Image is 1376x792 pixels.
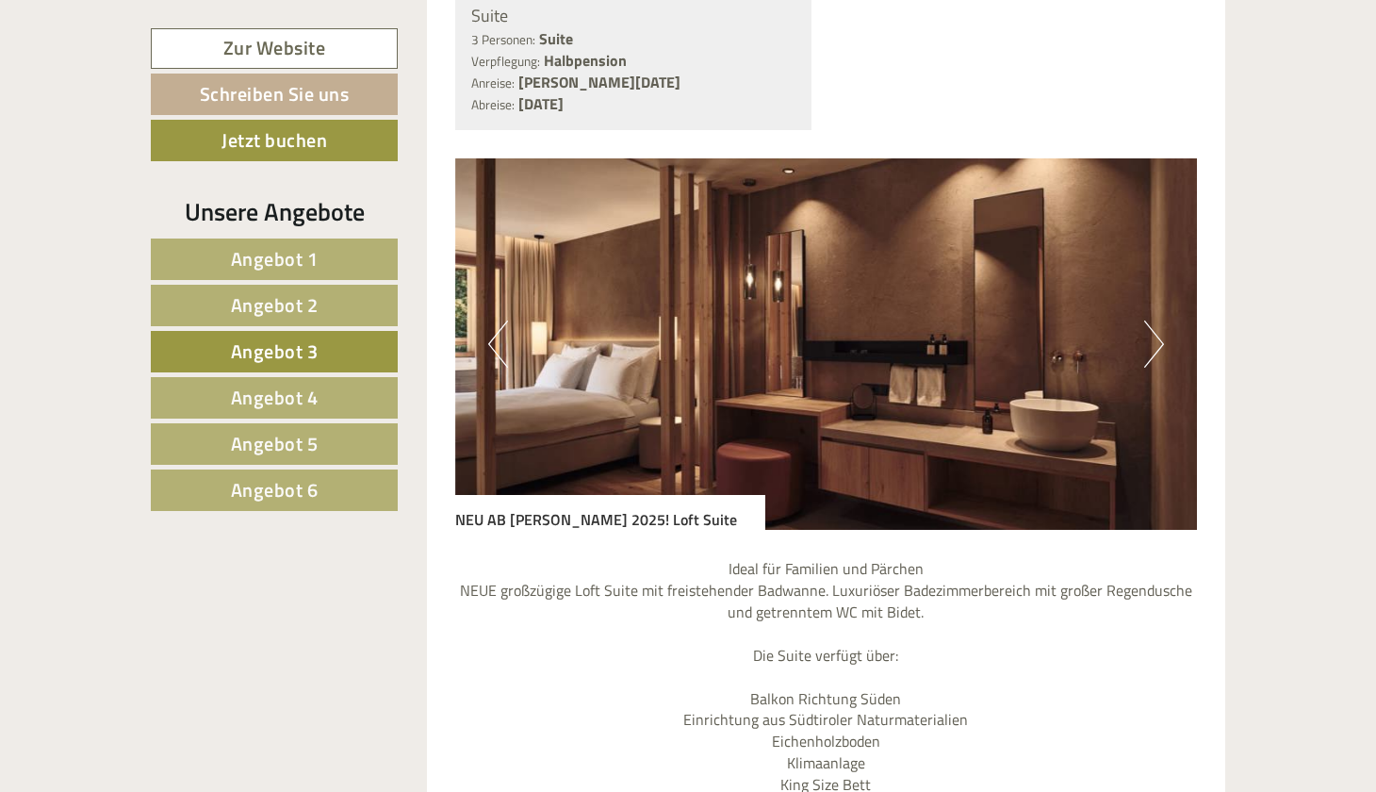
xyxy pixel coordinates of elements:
[151,194,398,229] div: Unsere Angebote
[471,52,540,71] small: Verpflegung:
[455,158,1198,530] img: image
[151,74,398,115] a: Schreiben Sie uns
[151,28,398,69] a: Zur Website
[231,290,319,320] span: Angebot 2
[151,120,398,161] a: Jetzt buchen
[231,429,319,458] span: Angebot 5
[471,95,515,114] small: Abreise:
[471,74,515,92] small: Anreise:
[231,244,319,273] span: Angebot 1
[544,49,627,72] b: Halbpension
[231,337,319,366] span: Angebot 3
[539,27,573,50] b: Suite
[231,475,319,504] span: Angebot 6
[231,383,319,412] span: Angebot 4
[455,495,765,531] div: NEU AB [PERSON_NAME] 2025! Loft Suite
[518,92,564,115] b: [DATE]
[471,30,535,49] small: 3 Personen:
[488,321,508,368] button: Previous
[518,71,680,93] b: [PERSON_NAME][DATE]
[1144,321,1164,368] button: Next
